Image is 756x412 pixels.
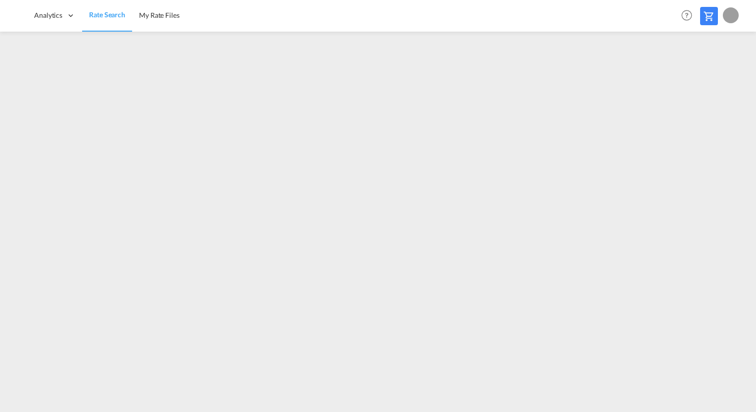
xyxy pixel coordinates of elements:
[89,10,125,19] span: Rate Search
[139,11,180,19] span: My Rate Files
[678,7,695,24] span: Help
[34,10,62,20] span: Analytics
[678,7,700,25] div: Help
